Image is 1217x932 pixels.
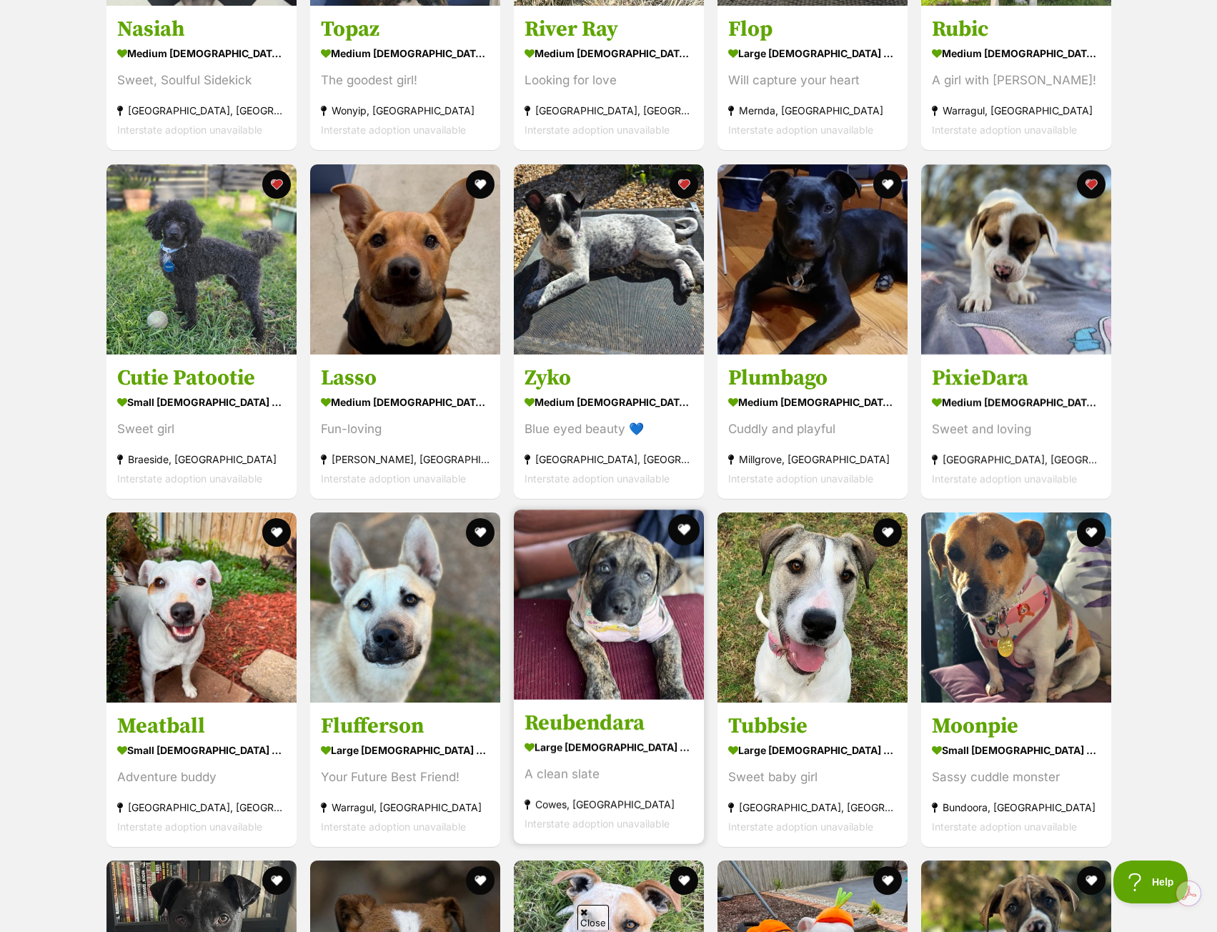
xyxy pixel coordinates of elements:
[117,16,286,44] h3: Nasiah
[106,512,297,703] img: Meatball
[466,170,495,199] button: favourite
[932,713,1101,740] h3: Moonpie
[117,124,262,137] span: Interstate adoption unavailable
[728,713,897,740] h3: Tubbsie
[728,44,897,64] div: large [DEMOGRAPHIC_DATA] Dog
[525,472,670,485] span: Interstate adoption unavailable
[932,365,1101,392] h3: PixieDara
[728,450,897,469] div: Millgrove, [GEOGRAPHIC_DATA]
[728,740,897,760] div: large [DEMOGRAPHIC_DATA] Dog
[728,71,897,91] div: Will capture your heart
[466,518,495,547] button: favourite
[310,512,500,703] img: Flufferson
[310,164,500,355] img: Lasso
[728,420,897,439] div: Cuddly and playful
[932,71,1101,91] div: A girl with [PERSON_NAME]!
[728,392,897,412] div: medium [DEMOGRAPHIC_DATA] Dog
[321,420,490,439] div: Fun-loving
[525,365,693,392] h3: Zyko
[321,16,490,44] h3: Topaz
[728,472,873,485] span: Interstate adoption unavailable
[117,713,286,740] h3: Meatball
[932,392,1101,412] div: medium [DEMOGRAPHIC_DATA] Dog
[728,365,897,392] h3: Plumbago
[921,702,1111,847] a: Moonpie small [DEMOGRAPHIC_DATA] Dog Sassy cuddle monster Bundoora, [GEOGRAPHIC_DATA] Interstate ...
[525,765,693,784] div: A clean slate
[117,101,286,121] div: [GEOGRAPHIC_DATA], [GEOGRAPHIC_DATA]
[1113,861,1188,903] iframe: Help Scout Beacon - Open
[117,798,286,817] div: [GEOGRAPHIC_DATA], [GEOGRAPHIC_DATA]
[873,170,902,199] button: favourite
[577,905,609,930] span: Close
[321,450,490,469] div: [PERSON_NAME], [GEOGRAPHIC_DATA]
[514,354,704,499] a: Zyko medium [DEMOGRAPHIC_DATA] Dog Blue eyed beauty 💙 [GEOGRAPHIC_DATA], [GEOGRAPHIC_DATA] Inters...
[717,354,908,499] a: Plumbago medium [DEMOGRAPHIC_DATA] Dog Cuddly and playful Millgrove, [GEOGRAPHIC_DATA] Interstate...
[525,44,693,64] div: medium [DEMOGRAPHIC_DATA] Dog
[1077,866,1106,895] button: favourite
[466,866,495,895] button: favourite
[932,101,1101,121] div: Warragul, [GEOGRAPHIC_DATA]
[728,798,897,817] div: [GEOGRAPHIC_DATA], [GEOGRAPHIC_DATA]
[117,71,286,91] div: Sweet, Soulful Sidekick
[262,866,291,895] button: favourite
[321,101,490,121] div: Wonyip, [GEOGRAPHIC_DATA]
[514,699,704,844] a: Reubendara large [DEMOGRAPHIC_DATA] Dog A clean slate Cowes, [GEOGRAPHIC_DATA] Interstate adoptio...
[932,420,1101,439] div: Sweet and loving
[525,420,693,439] div: Blue eyed beauty 💙
[117,450,286,469] div: Braeside, [GEOGRAPHIC_DATA]
[321,71,490,91] div: The goodest girl!
[932,798,1101,817] div: Bundoora, [GEOGRAPHIC_DATA]
[106,6,297,151] a: Nasiah medium [DEMOGRAPHIC_DATA] Dog Sweet, Soulful Sidekick [GEOGRAPHIC_DATA], [GEOGRAPHIC_DATA]...
[1077,170,1106,199] button: favourite
[728,124,873,137] span: Interstate adoption unavailable
[932,124,1077,137] span: Interstate adoption unavailable
[321,44,490,64] div: medium [DEMOGRAPHIC_DATA] Dog
[670,170,698,199] button: favourite
[310,354,500,499] a: Lasso medium [DEMOGRAPHIC_DATA] Dog Fun-loving [PERSON_NAME], [GEOGRAPHIC_DATA] Interstate adopti...
[262,170,291,199] button: favourite
[873,518,902,547] button: favourite
[525,818,670,830] span: Interstate adoption unavailable
[873,866,902,895] button: favourite
[106,702,297,847] a: Meatball small [DEMOGRAPHIC_DATA] Dog Adventure buddy [GEOGRAPHIC_DATA], [GEOGRAPHIC_DATA] Inters...
[525,16,693,44] h3: River Ray
[514,6,704,151] a: River Ray medium [DEMOGRAPHIC_DATA] Dog Looking for love [GEOGRAPHIC_DATA], [GEOGRAPHIC_DATA] Int...
[670,866,698,895] button: favourite
[525,737,693,758] div: large [DEMOGRAPHIC_DATA] Dog
[932,821,1077,833] span: Interstate adoption unavailable
[106,354,297,499] a: Cutie Patootie small [DEMOGRAPHIC_DATA] Dog Sweet girl Braeside, [GEOGRAPHIC_DATA] Interstate ado...
[921,354,1111,499] a: PixieDara medium [DEMOGRAPHIC_DATA] Dog Sweet and loving [GEOGRAPHIC_DATA], [GEOGRAPHIC_DATA] Int...
[921,6,1111,151] a: Rubic medium [DEMOGRAPHIC_DATA] Dog A girl with [PERSON_NAME]! Warragul, [GEOGRAPHIC_DATA] Inters...
[932,44,1101,64] div: medium [DEMOGRAPHIC_DATA] Dog
[525,795,693,814] div: Cowes, [GEOGRAPHIC_DATA]
[117,392,286,412] div: small [DEMOGRAPHIC_DATA] Dog
[932,472,1077,485] span: Interstate adoption unavailable
[310,702,500,847] a: Flufferson large [DEMOGRAPHIC_DATA] Dog Your Future Best Friend! Warragul, [GEOGRAPHIC_DATA] Inte...
[932,768,1101,787] div: Sassy cuddle monster
[525,71,693,91] div: Looking for love
[921,164,1111,355] img: PixieDara
[525,450,693,469] div: [GEOGRAPHIC_DATA], [GEOGRAPHIC_DATA]
[321,768,490,787] div: Your Future Best Friend!
[321,124,466,137] span: Interstate adoption unavailable
[717,512,908,703] img: Tubbsie
[321,713,490,740] h3: Flufferson
[728,101,897,121] div: Mernda, [GEOGRAPHIC_DATA]
[321,472,466,485] span: Interstate adoption unavailable
[932,16,1101,44] h3: Rubic
[117,821,262,833] span: Interstate adoption unavailable
[321,392,490,412] div: medium [DEMOGRAPHIC_DATA] Dog
[525,101,693,121] div: [GEOGRAPHIC_DATA], [GEOGRAPHIC_DATA]
[321,821,466,833] span: Interstate adoption unavailable
[728,821,873,833] span: Interstate adoption unavailable
[717,164,908,355] img: Plumbago
[668,514,700,545] button: favourite
[117,44,286,64] div: medium [DEMOGRAPHIC_DATA] Dog
[525,710,693,737] h3: Reubendara
[514,164,704,355] img: Zyko
[921,512,1111,703] img: Moonpie
[932,740,1101,760] div: small [DEMOGRAPHIC_DATA] Dog
[262,518,291,547] button: favourite
[321,365,490,392] h3: Lasso
[321,740,490,760] div: large [DEMOGRAPHIC_DATA] Dog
